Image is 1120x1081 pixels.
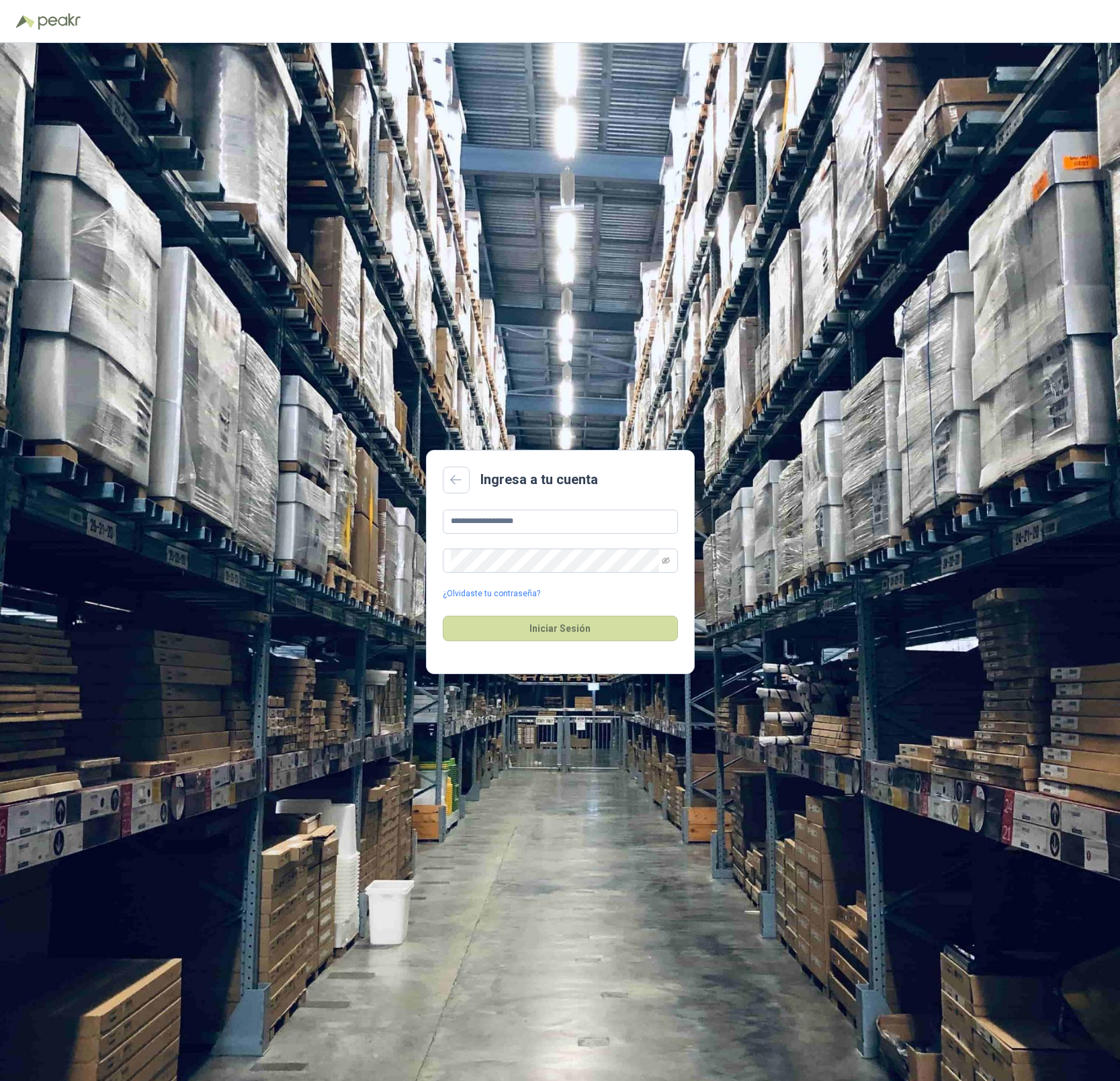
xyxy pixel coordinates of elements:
[16,15,35,28] img: Logo
[662,557,670,565] span: eye-invisible
[38,13,81,30] img: Peakr
[443,616,678,641] button: Iniciar Sesión
[480,469,598,490] h2: Ingresa a tu cuenta
[443,587,540,600] a: ¿Olvidaste tu contraseña?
